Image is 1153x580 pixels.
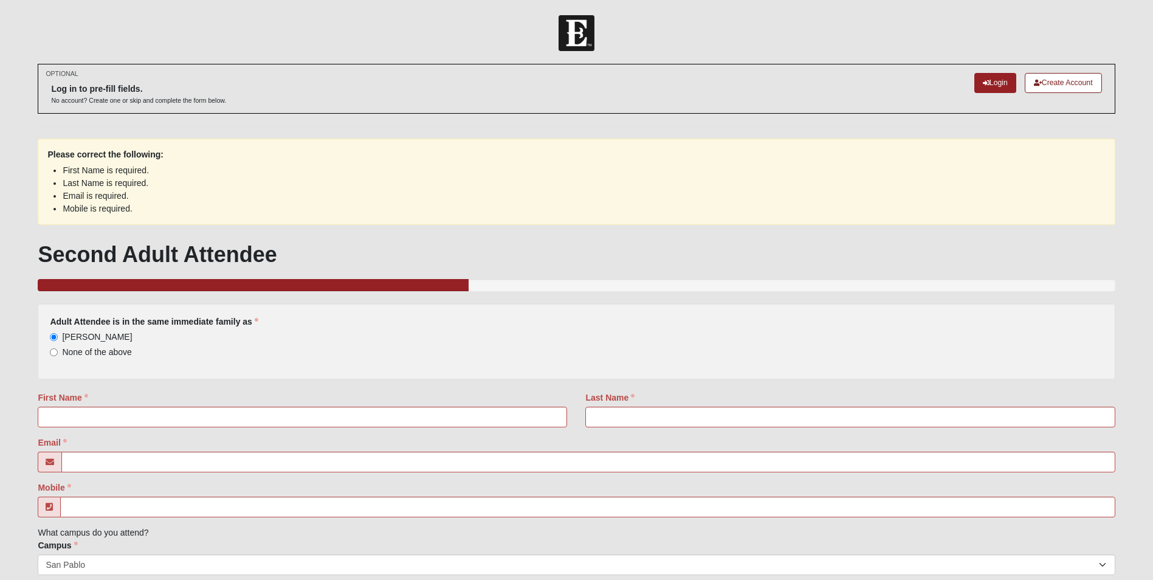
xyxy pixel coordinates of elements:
[559,15,594,51] img: Church of Eleven22 Logo
[63,202,1090,215] li: Mobile is required.
[63,177,1090,190] li: Last Name is required.
[51,96,226,105] p: No account? Create one or skip and complete the form below.
[38,437,66,449] label: Email
[63,190,1090,202] li: Email is required.
[50,348,58,356] input: None of the above
[50,316,258,328] label: Adult Attendee is in the same immediate family as
[38,139,1115,225] div: Please correct the following:
[50,333,58,341] input: [PERSON_NAME]
[38,482,71,494] label: Mobile
[62,347,131,357] span: None of the above
[585,392,635,404] label: Last Name
[62,332,132,342] span: [PERSON_NAME]
[38,392,88,404] label: First Name
[38,241,1115,268] h1: Second Adult Attendee
[1025,73,1102,93] a: Create Account
[38,539,77,551] label: Campus
[974,73,1016,93] a: Login
[51,84,226,94] h6: Log in to pre-fill fields.
[63,164,1090,177] li: First Name is required.
[46,69,78,78] small: OPTIONAL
